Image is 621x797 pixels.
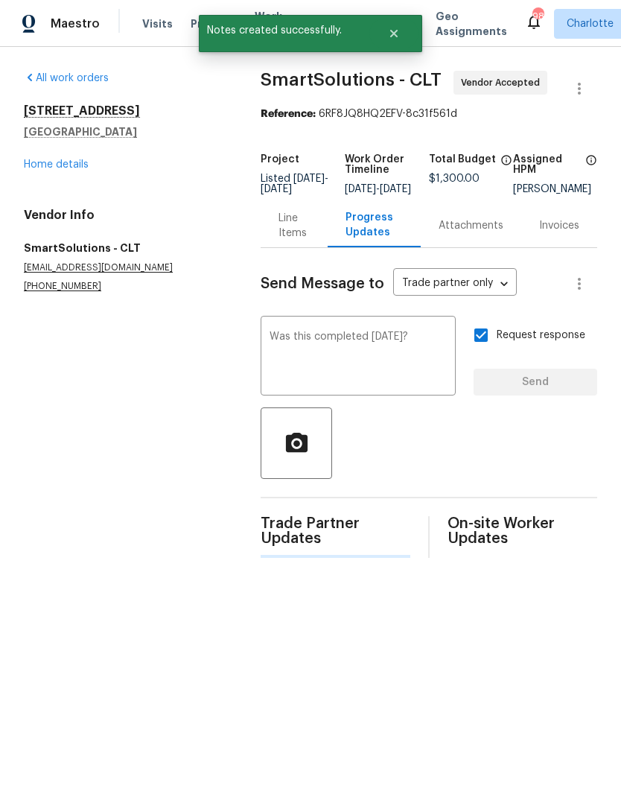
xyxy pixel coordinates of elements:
b: Reference: [261,109,316,119]
a: All work orders [24,73,109,83]
span: [DATE] [293,174,325,184]
span: Send Message to [261,276,384,291]
span: Projects [191,16,237,31]
div: Line Items [278,211,309,241]
span: The hpm assigned to this work order. [585,154,597,184]
div: Attachments [439,218,503,233]
span: [DATE] [345,184,376,194]
span: On-site Worker Updates [448,516,597,546]
span: Notes created successfully. [199,15,369,46]
span: The total cost of line items that have been proposed by Opendoor. This sum includes line items th... [500,154,512,174]
div: Progress Updates [345,210,403,240]
div: [PERSON_NAME] [513,184,597,194]
span: Request response [497,328,585,343]
h5: Total Budget [429,154,496,165]
h5: Assigned HPM [513,154,581,175]
textarea: Was this completed [DATE]? [270,331,447,384]
span: [DATE] [261,184,292,194]
span: - [261,174,328,194]
span: Vendor Accepted [461,75,546,90]
h5: SmartSolutions - CLT [24,241,225,255]
span: Trade Partner Updates [261,516,410,546]
span: Charlotte [567,16,614,31]
span: SmartSolutions - CLT [261,71,442,89]
div: Trade partner only [393,272,517,296]
h5: Work Order Timeline [345,154,429,175]
button: Close [369,19,418,48]
div: Invoices [539,218,579,233]
span: $1,300.00 [429,174,480,184]
span: [DATE] [380,184,411,194]
span: - [345,184,411,194]
span: Maestro [51,16,100,31]
h4: Vendor Info [24,208,225,223]
span: Listed [261,174,328,194]
div: 98 [532,9,543,24]
span: Work Orders [255,9,293,39]
h5: Project [261,154,299,165]
span: Visits [142,16,173,31]
span: Geo Assignments [436,9,507,39]
a: Home details [24,159,89,170]
div: 6RF8JQ8HQ2EFV-8c31f561d [261,107,597,121]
